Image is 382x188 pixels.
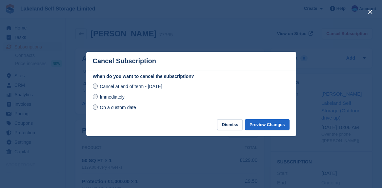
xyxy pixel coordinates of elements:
[245,119,290,130] button: Preview Changes
[93,84,98,89] input: Cancel at end of term - [DATE]
[100,105,136,110] span: On a custom date
[93,73,290,80] label: When do you want to cancel the subscription?
[93,57,156,65] p: Cancel Subscription
[100,94,124,100] span: Immediately
[93,104,98,110] input: On a custom date
[217,119,243,130] button: Dismiss
[93,94,98,99] input: Immediately
[365,7,375,17] button: close
[100,84,162,89] span: Cancel at end of term - [DATE]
